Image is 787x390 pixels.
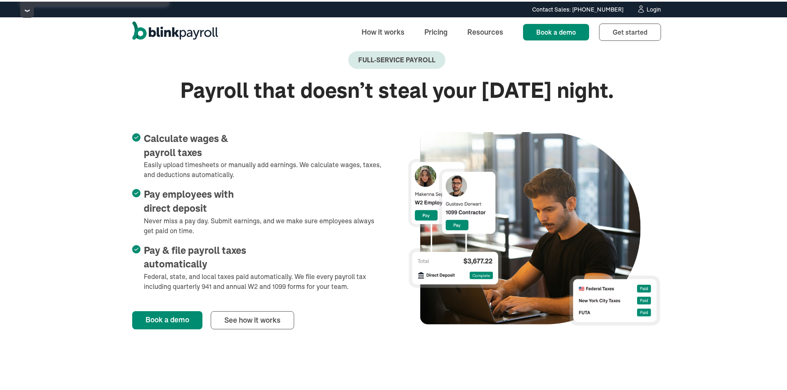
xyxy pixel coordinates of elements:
a: Resources [461,21,510,39]
span: Get started [613,26,647,35]
span: Pay employees with direct deposit [144,187,234,212]
li: Never miss a pay day. Submit earnings, and we make sure employees always get paid on time. [132,186,385,234]
h2: Payroll that doesn’t steal your [DATE] night. [132,77,661,101]
a: How it works [355,21,411,39]
a: Pricing [418,21,454,39]
a: home [132,20,218,41]
div: Contact Sales: [PHONE_NUMBER] [532,4,623,12]
a: Book a demo [523,22,589,39]
li: Federal, state, and local taxes paid automatically. We file every payroll tax including quarterly... [132,242,385,290]
span: Pay & file payroll taxes automatically [144,243,246,268]
div: Full-Service payroll [358,54,435,62]
a: See how it works [211,310,294,328]
a: Get started [599,22,661,39]
li: Easily upload timesheets or manually add earnings. We calculate wages, taxes, and deductions auto... [132,130,385,178]
a: Login [637,3,661,12]
a: Book a demo [132,310,202,328]
span: Calculate wages & payroll taxes [144,132,228,156]
div: Login [647,5,661,11]
span: Book a demo [536,26,576,35]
